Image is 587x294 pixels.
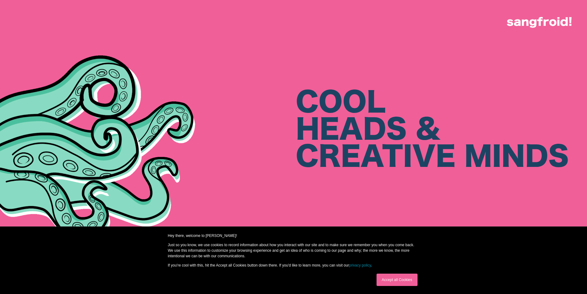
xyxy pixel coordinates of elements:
[168,263,419,268] p: If you're cool with this, hit the Accept all Cookies button down there. If you'd like to learn mo...
[296,90,569,171] div: COOL HEADS & CREATIVE MINDS
[349,263,371,267] a: privacy policy
[168,242,419,259] p: Just so you know, we use cookies to record information about how you interact with our site and t...
[168,233,419,238] p: Hey there, welcome to [PERSON_NAME]!
[507,17,572,28] img: logo
[377,274,418,286] a: Accept all Cookies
